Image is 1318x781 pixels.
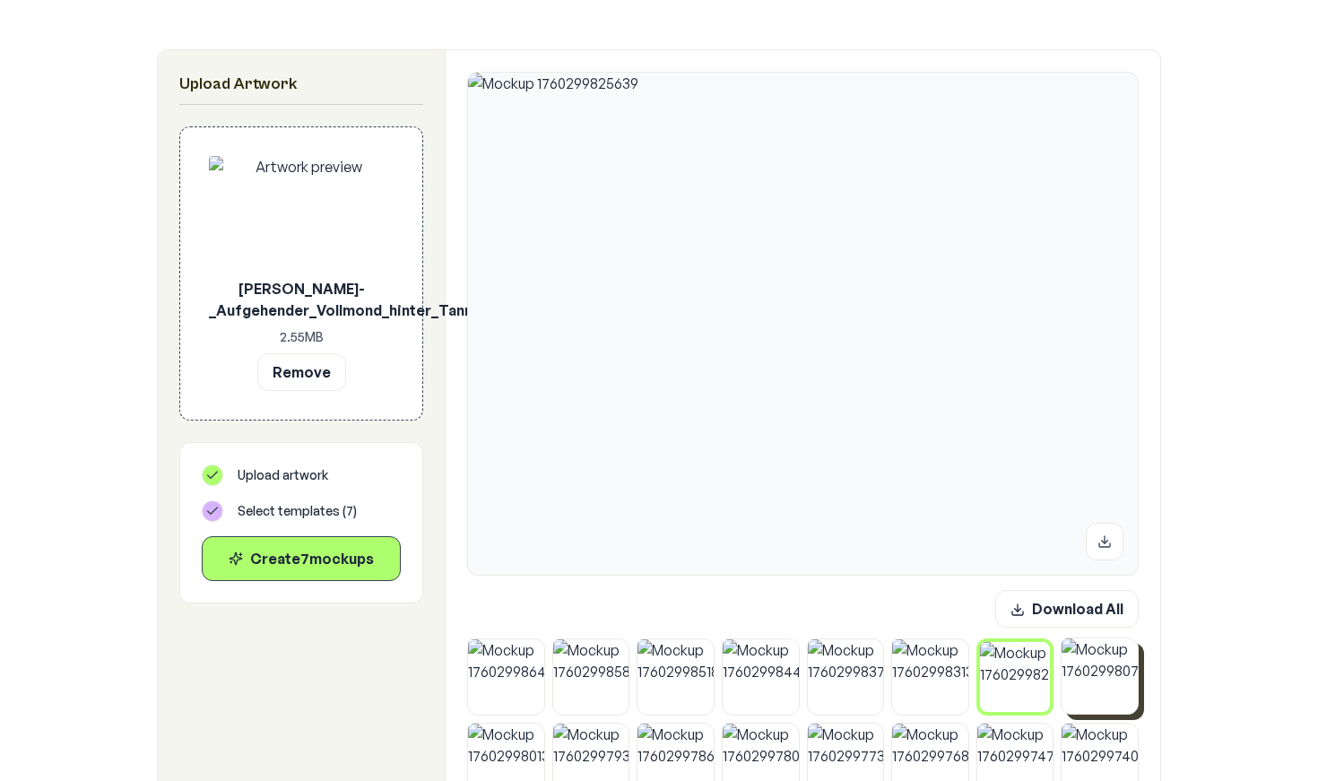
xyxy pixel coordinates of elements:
[209,156,394,271] img: Artwork preview
[808,639,884,716] img: Mockup 1760299837869
[468,639,544,716] img: Mockup 1760299864804
[217,548,386,569] div: Create 7 mockup s
[995,590,1139,628] button: Download All
[238,502,357,520] span: Select templates ( 7 )
[468,73,1138,575] img: Mockup 1760299825639
[723,639,799,716] img: Mockup 1760299844626
[209,328,394,346] p: 2.55 MB
[209,278,394,321] p: [PERSON_NAME]-_Aufgehender_Vollmond_hinter_Tannen_5x7.jpg
[637,639,714,716] img: Mockup 1760299851813
[202,536,401,581] button: Create7mockups
[1086,523,1123,560] button: Download mockup
[892,639,968,716] img: Mockup 1760299831350
[1062,638,1138,715] img: Mockup 1760299807337
[257,353,346,391] button: Remove
[179,72,423,97] h2: Upload Artwork
[553,639,629,716] img: Mockup 1760299858894
[980,642,1051,713] img: Mockup 1760299825639
[238,466,328,484] span: Upload artwork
